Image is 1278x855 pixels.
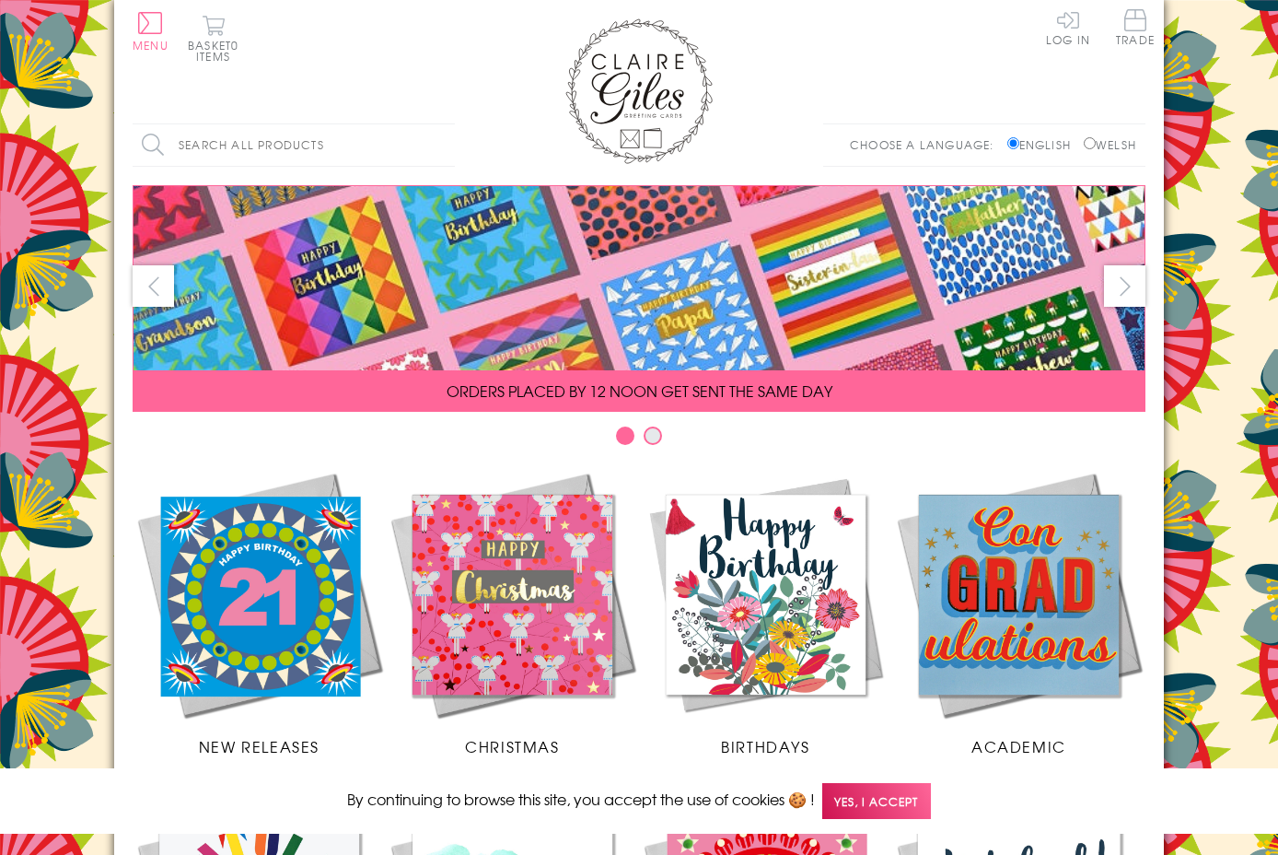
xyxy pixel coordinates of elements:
button: next [1104,265,1145,307]
span: Trade [1116,9,1155,45]
div: Carousel Pagination [133,426,1145,454]
p: Choose a language: [850,136,1004,153]
a: New Releases [133,468,386,757]
span: Academic [971,735,1066,757]
span: 0 items [196,37,238,64]
span: Yes, I accept [822,783,931,819]
img: Claire Giles Greetings Cards [565,18,713,164]
button: Carousel Page 1 (Current Slide) [616,427,634,445]
a: Christmas [386,468,639,757]
label: Welsh [1084,136,1136,153]
label: English [1007,136,1080,153]
span: Birthdays [721,735,809,757]
a: Academic [892,468,1145,757]
input: English [1007,137,1019,149]
a: Log In [1046,9,1090,45]
span: Menu [133,37,168,53]
button: prev [133,265,174,307]
input: Search all products [133,124,455,166]
span: ORDERS PLACED BY 12 NOON GET SENT THE SAME DAY [447,380,832,402]
span: New Releases [199,735,319,757]
button: Basket0 items [188,15,238,62]
a: Trade [1116,9,1155,49]
span: Christmas [465,735,559,757]
input: Welsh [1084,137,1096,149]
a: Birthdays [639,468,892,757]
button: Carousel Page 2 [644,427,662,445]
button: Menu [133,12,168,51]
input: Search [436,124,455,166]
